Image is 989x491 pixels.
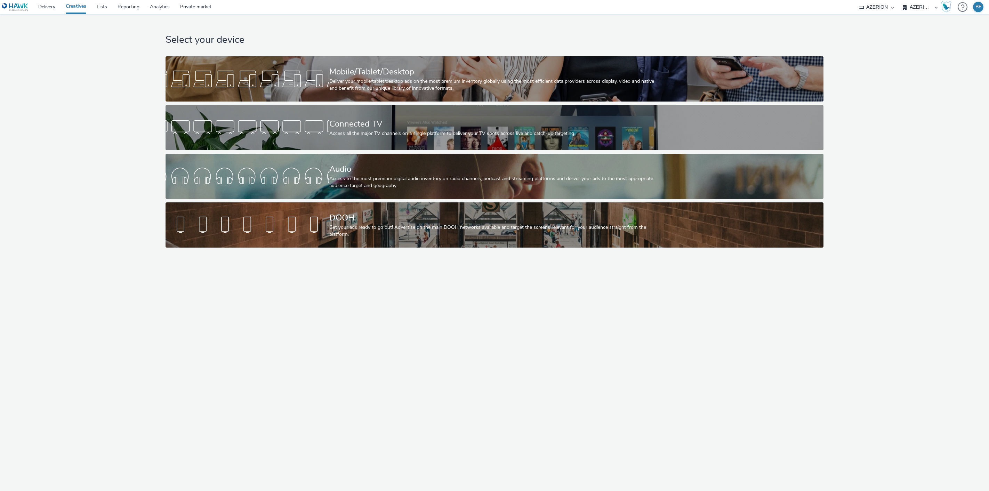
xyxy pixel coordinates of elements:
[329,66,657,78] div: Mobile/Tablet/Desktop
[166,33,823,47] h1: Select your device
[329,118,657,130] div: Connected TV
[329,130,657,137] div: Access all the major TV channels on a single platform to deliver your TV spots across live and ca...
[166,202,823,248] a: DOOHGet your ads ready to go out! Advertise on the main DOOH networks available and target the sc...
[329,224,657,238] div: Get your ads ready to go out! Advertise on the main DOOH networks available and target the screen...
[329,78,657,92] div: Deliver your mobile/tablet/desktop ads on the most premium inventory globally using the most effi...
[166,154,823,199] a: AudioAccess to the most premium digital audio inventory on radio channels, podcast and streaming ...
[166,56,823,102] a: Mobile/Tablet/DesktopDeliver your mobile/tablet/desktop ads on the most premium inventory globall...
[941,1,954,13] a: Hawk Academy
[329,212,657,224] div: DOOH
[975,2,981,12] div: BE
[166,105,823,150] a: Connected TVAccess all the major TV channels on a single platform to deliver your TV spots across...
[941,1,951,13] img: Hawk Academy
[329,175,657,190] div: Access to the most premium digital audio inventory on radio channels, podcast and streaming platf...
[329,163,657,175] div: Audio
[2,3,29,11] img: undefined Logo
